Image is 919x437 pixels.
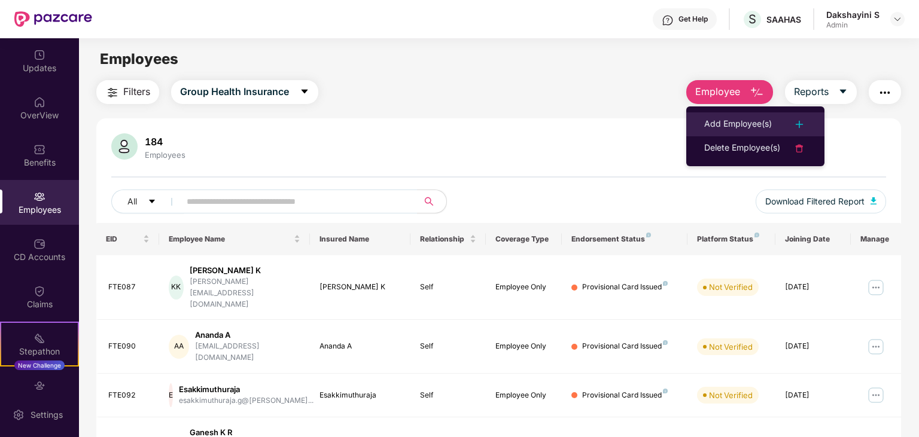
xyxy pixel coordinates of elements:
button: Download Filtered Report [756,190,886,213]
span: S [748,12,756,26]
img: svg+xml;base64,PHN2ZyBpZD0iSG9tZSIgeG1sbnM9Imh0dHA6Ly93d3cudzMub3JnLzIwMDAvc3ZnIiB3aWR0aD0iMjAiIG... [34,96,45,108]
span: Employee Name [169,234,291,244]
div: SAAHAS [766,14,801,25]
div: Provisional Card Issued [582,282,668,293]
img: svg+xml;base64,PHN2ZyBpZD0iRW5kb3JzZW1lbnRzIiB4bWxucz0iaHR0cDovL3d3dy53My5vcmcvMjAwMC9zdmciIHdpZH... [34,380,45,392]
img: svg+xml;base64,PHN2ZyBpZD0iQmVuZWZpdHMiIHhtbG5zPSJodHRwOi8vd3d3LnczLm9yZy8yMDAwL3N2ZyIgd2lkdGg9Ij... [34,143,45,155]
img: svg+xml;base64,PHN2ZyBpZD0iQ0RfQWNjb3VudHMiIGRhdGEtbmFtZT0iQ0QgQWNjb3VudHMiIHhtbG5zPSJodHRwOi8vd3... [34,238,45,250]
img: svg+xml;base64,PHN2ZyB4bWxucz0iaHR0cDovL3d3dy53My5vcmcvMjAwMC9zdmciIHdpZHRoPSIyNCIgaGVpZ2h0PSIyNC... [878,85,892,100]
div: Provisional Card Issued [582,341,668,352]
div: Admin [826,20,880,30]
th: Employee Name [159,223,310,255]
div: Employee Only [495,282,552,293]
div: FTE087 [108,282,150,293]
button: Group Health Insurancecaret-down [171,80,318,104]
div: New Challenge [14,360,65,370]
span: EID [106,234,141,244]
div: AA [169,335,189,359]
img: svg+xml;base64,PHN2ZyBpZD0iQ2xhaW0iIHhtbG5zPSJodHRwOi8vd3d3LnczLm9yZy8yMDAwL3N2ZyIgd2lkdGg9IjIwIi... [34,285,45,297]
th: Relationship [410,223,486,255]
img: svg+xml;base64,PHN2ZyB4bWxucz0iaHR0cDovL3d3dy53My5vcmcvMjAwMC9zdmciIHhtbG5zOnhsaW5rPSJodHRwOi8vd3... [871,197,877,204]
th: Insured Name [310,223,410,255]
div: [DATE] [785,282,841,293]
div: Esakkimuthuraja [179,384,314,395]
img: svg+xml;base64,PHN2ZyB4bWxucz0iaHR0cDovL3d3dy53My5vcmcvMjAwMC9zdmciIHdpZHRoPSIyNCIgaGVpZ2h0PSIyNC... [105,85,120,100]
div: Dakshayini S [826,9,880,20]
div: Not Verified [709,281,753,293]
div: Stepathon [1,346,78,357]
div: Esakkimuthuraja [319,390,401,401]
button: Allcaret-down [111,190,184,213]
div: Delete Employee(s) [704,141,780,155]
div: KK [169,276,183,300]
div: Settings [27,409,66,421]
span: search [417,197,440,206]
img: svg+xml;base64,PHN2ZyB4bWxucz0iaHR0cDovL3d3dy53My5vcmcvMjAwMC9zdmciIHdpZHRoPSIyNCIgaGVpZ2h0PSIyNC... [792,117,807,132]
img: svg+xml;base64,PHN2ZyBpZD0iRW1wbG95ZWVzIiB4bWxucz0iaHR0cDovL3d3dy53My5vcmcvMjAwMC9zdmciIHdpZHRoPS... [34,191,45,203]
div: Endorsement Status [571,234,678,244]
div: Employee Only [495,341,552,352]
div: [DATE] [785,390,841,401]
div: Add Employee(s) [704,117,772,132]
div: Self [420,341,476,352]
span: caret-down [148,197,156,207]
button: Filters [96,80,159,104]
img: svg+xml;base64,PHN2ZyBpZD0iSGVscC0zMngzMiIgeG1sbnM9Imh0dHA6Ly93d3cudzMub3JnLzIwMDAvc3ZnIiB3aWR0aD... [662,14,674,26]
span: All [127,195,137,208]
img: svg+xml;base64,PHN2ZyBpZD0iVXBkYXRlZCIgeG1sbnM9Imh0dHA6Ly93d3cudzMub3JnLzIwMDAvc3ZnIiB3aWR0aD0iMj... [34,49,45,61]
div: Not Verified [709,389,753,401]
div: [EMAIL_ADDRESS][DOMAIN_NAME] [195,341,300,363]
span: Relationship [420,234,467,244]
div: FTE092 [108,390,150,401]
button: Employee [686,80,773,104]
img: svg+xml;base64,PHN2ZyBpZD0iU2V0dGluZy0yMHgyMCIgeG1sbnM9Imh0dHA6Ly93d3cudzMub3JnLzIwMDAvc3ZnIiB3aW... [13,409,25,421]
div: Ananda A [195,329,300,341]
img: svg+xml;base64,PHN2ZyB4bWxucz0iaHR0cDovL3d3dy53My5vcmcvMjAwMC9zdmciIHdpZHRoPSI4IiBoZWlnaHQ9IjgiIH... [646,233,651,237]
span: Employee [695,84,740,99]
button: Reportscaret-down [785,80,857,104]
img: svg+xml;base64,PHN2ZyB4bWxucz0iaHR0cDovL3d3dy53My5vcmcvMjAwMC9zdmciIHdpZHRoPSI4IiBoZWlnaHQ9IjgiIH... [663,340,668,345]
button: search [417,190,447,213]
span: Reports [794,84,829,99]
span: Filters [123,84,150,99]
div: 184 [142,136,188,148]
div: E [169,383,173,407]
img: svg+xml;base64,PHN2ZyB4bWxucz0iaHR0cDovL3d3dy53My5vcmcvMjAwMC9zdmciIHdpZHRoPSIyNCIgaGVpZ2h0PSIyNC... [792,141,807,155]
div: esakkimuthuraja.g@[PERSON_NAME]... [179,395,314,407]
img: New Pazcare Logo [14,11,92,27]
div: Self [420,282,476,293]
img: svg+xml;base64,PHN2ZyB4bWxucz0iaHR0cDovL3d3dy53My5vcmcvMjAwMC9zdmciIHdpZHRoPSI4IiBoZWlnaHQ9IjgiIH... [663,389,668,393]
img: svg+xml;base64,PHN2ZyB4bWxucz0iaHR0cDovL3d3dy53My5vcmcvMjAwMC9zdmciIHdpZHRoPSI4IiBoZWlnaHQ9IjgiIH... [754,233,759,237]
th: Joining Date [775,223,851,255]
div: Employees [142,150,188,160]
img: svg+xml;base64,PHN2ZyBpZD0iRHJvcGRvd24tMzJ4MzIiIHhtbG5zPSJodHRwOi8vd3d3LnczLm9yZy8yMDAwL3N2ZyIgd2... [893,14,902,24]
th: EID [96,223,159,255]
th: Coverage Type [486,223,561,255]
div: [PERSON_NAME] K [190,265,301,276]
img: svg+xml;base64,PHN2ZyB4bWxucz0iaHR0cDovL3d3dy53My5vcmcvMjAwMC9zdmciIHdpZHRoPSIyMSIgaGVpZ2h0PSIyMC... [34,332,45,344]
div: Not Verified [709,341,753,353]
div: [PERSON_NAME] K [319,282,401,293]
img: svg+xml;base64,PHN2ZyB4bWxucz0iaHR0cDovL3d3dy53My5vcmcvMjAwMC9zdmciIHhtbG5zOnhsaW5rPSJodHRwOi8vd3... [111,133,138,160]
span: caret-down [300,87,309,97]
img: svg+xml;base64,PHN2ZyB4bWxucz0iaHR0cDovL3d3dy53My5vcmcvMjAwMC9zdmciIHhtbG5zOnhsaW5rPSJodHRwOi8vd3... [750,85,764,100]
img: manageButton [866,278,885,297]
div: Platform Status [697,234,766,244]
div: Get Help [678,14,708,24]
th: Manage [851,223,901,255]
span: Group Health Insurance [180,84,289,99]
img: svg+xml;base64,PHN2ZyB4bWxucz0iaHR0cDovL3d3dy53My5vcmcvMjAwMC9zdmciIHdpZHRoPSI4IiBoZWlnaHQ9IjgiIH... [663,281,668,286]
span: Download Filtered Report [765,195,865,208]
div: Ananda A [319,341,401,352]
img: manageButton [866,386,885,405]
div: Self [420,390,476,401]
div: FTE090 [108,341,150,352]
span: caret-down [838,87,848,97]
div: [PERSON_NAME][EMAIL_ADDRESS][DOMAIN_NAME] [190,276,301,310]
div: Provisional Card Issued [582,390,668,401]
span: Employees [100,50,178,68]
div: [DATE] [785,341,841,352]
img: manageButton [866,337,885,356]
div: Employee Only [495,390,552,401]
